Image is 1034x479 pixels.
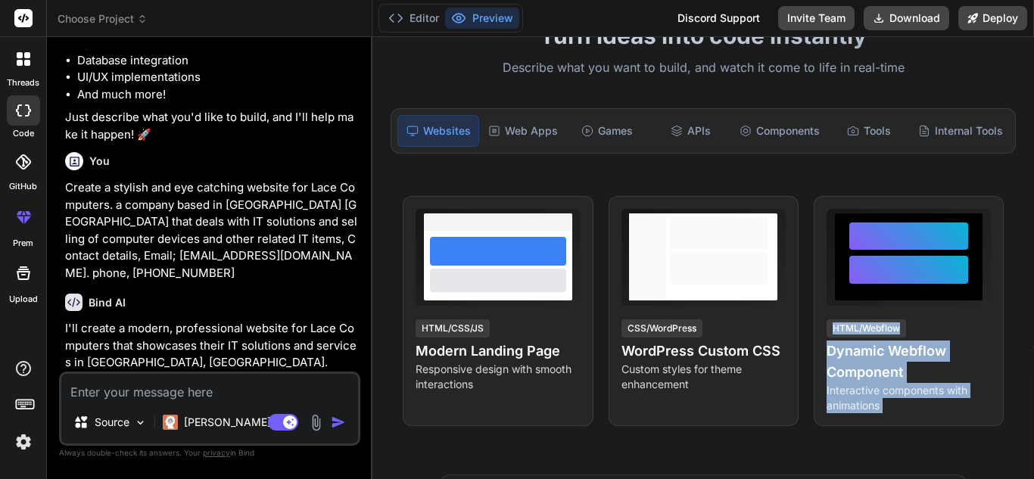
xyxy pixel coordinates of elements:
div: Discord Support [668,6,769,30]
h4: Dynamic Webflow Component [827,341,991,383]
img: Claude 4 Sonnet [163,415,178,430]
h4: Modern Landing Page [416,341,580,362]
p: Always double-check its answers. Your in Bind [59,446,360,460]
button: Preview [445,8,519,29]
div: Components [733,115,826,147]
span: privacy [203,448,230,457]
div: Web Apps [482,115,564,147]
img: Pick Models [134,416,147,429]
h6: You [89,154,110,169]
li: Database integration [77,52,357,70]
p: Custom styles for theme enhancement [621,362,786,392]
div: HTML/CSS/JS [416,319,490,337]
p: I'll create a modern, professional website for Lace Computers that showcases their IT solutions a... [65,320,357,372]
button: Download [864,6,949,30]
p: Create a stylish and eye catching website for Lace Computers. a company based in [GEOGRAPHIC_DATA... [65,179,357,281]
p: Interactive components with animations [827,383,991,413]
div: HTML/Webflow [827,319,906,337]
li: UI/UX implementations [77,69,357,86]
button: Invite Team [778,6,855,30]
img: attachment [307,414,325,431]
span: Choose Project [58,11,148,26]
h4: WordPress Custom CSS [621,341,786,362]
label: Upload [9,293,38,306]
div: CSS/WordPress [621,319,702,337]
button: Editor [382,8,445,29]
label: prem [13,237,33,250]
div: APIs [650,115,730,147]
button: Deploy [958,6,1027,30]
li: And much more! [77,86,357,104]
p: Responsive design with smooth interactions [416,362,580,392]
img: icon [331,415,346,430]
p: Just describe what you'd like to build, and I'll help make it happen! 🚀 [65,109,357,143]
h6: Bind AI [89,295,126,310]
label: GitHub [9,180,37,193]
div: Internal Tools [912,115,1009,147]
p: Describe what you want to build, and watch it come to life in real-time [382,58,1025,78]
div: Websites [397,115,479,147]
p: Source [95,415,129,430]
label: threads [7,76,39,89]
label: code [13,127,34,140]
img: settings [11,429,36,455]
div: Tools [829,115,909,147]
p: [PERSON_NAME] 4 S.. [184,415,297,430]
div: Games [567,115,647,147]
